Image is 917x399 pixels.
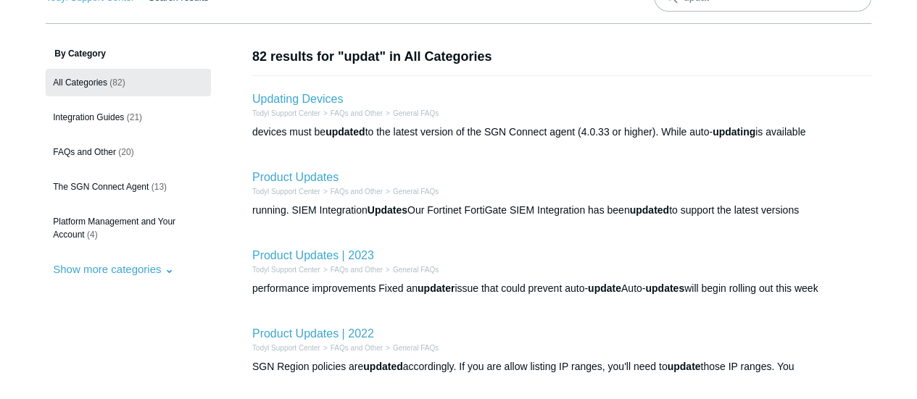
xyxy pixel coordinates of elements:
h3: By Category [46,47,211,60]
a: General FAQs [393,109,439,117]
span: FAQs and Other [53,147,116,157]
li: General FAQs [383,264,439,275]
a: Todyl Support Center [252,109,320,117]
a: Platform Management and Your Account (4) [46,208,211,248]
em: updates [645,282,684,294]
li: Todyl Support Center [252,264,320,275]
a: General FAQs [393,344,439,352]
a: Todyl Support Center [252,266,320,274]
a: FAQs and Other [331,109,383,117]
a: General FAQs [393,188,439,196]
a: FAQs and Other [331,188,383,196]
li: FAQs and Other [320,343,383,353]
em: updated [363,361,402,372]
a: General FAQs [393,266,439,274]
a: Updating Devices [252,93,343,105]
a: FAQs and Other [331,266,383,274]
li: Todyl Support Center [252,108,320,119]
a: The SGN Connect Agent (13) [46,173,211,201]
li: FAQs and Other [320,186,383,197]
div: devices must be to the latest version of the SGN Connect agent (4.0.33 or higher). While auto- is... [252,125,871,140]
div: SGN Region policies are accordingly. If you are allow listing IP ranges, you'll need to those IP ... [252,359,871,374]
button: Show more categories [46,256,181,282]
a: All Categories (82) [46,69,211,96]
li: FAQs and Other [320,264,383,275]
span: All Categories [53,77,107,88]
em: updater [418,282,455,294]
li: Todyl Support Center [252,343,320,353]
em: updated [325,126,365,138]
li: Todyl Support Center [252,186,320,197]
a: FAQs and Other [331,344,383,352]
em: updating [713,126,755,138]
li: General FAQs [383,108,439,119]
em: update [588,282,621,294]
a: Product Updates | 2022 [252,327,374,340]
span: Integration Guides [53,112,124,122]
a: Todyl Support Center [252,344,320,352]
em: Updates [368,204,407,216]
div: running. SIEM Integration Our Fortinet FortiGate SIEM Integration has been to support the latest ... [252,203,871,218]
a: Integration Guides (21) [46,104,211,131]
em: updated [629,204,668,216]
div: performance improvements Fixed an issue that could prevent auto- Auto- will begin rolling out thi... [252,281,871,296]
h1: 82 results for "updat" in All Categories [252,47,871,67]
a: FAQs and Other (20) [46,138,211,166]
span: (13) [152,182,167,192]
span: (21) [127,112,142,122]
li: General FAQs [383,186,439,197]
a: Todyl Support Center [252,188,320,196]
span: (20) [118,147,133,157]
span: (4) [87,230,98,240]
a: Product Updates | 2023 [252,249,374,261]
span: Platform Management and Your Account [53,217,175,240]
span: The SGN Connect Agent [53,182,149,192]
span: (82) [109,77,125,88]
a: Product Updates [252,171,339,183]
em: update [667,361,700,372]
li: General FAQs [383,343,439,353]
li: FAQs and Other [320,108,383,119]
